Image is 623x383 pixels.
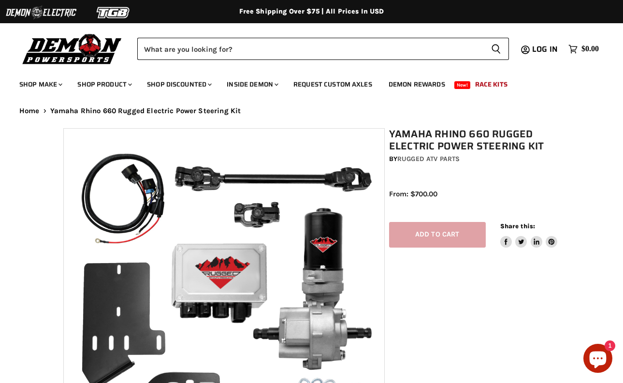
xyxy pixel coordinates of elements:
[77,3,150,22] img: TGB Logo 2
[137,38,483,60] input: Search
[12,71,596,94] ul: Main menu
[19,107,40,115] a: Home
[581,44,599,54] span: $0.00
[137,38,509,60] form: Product
[564,42,604,56] a: $0.00
[454,81,471,89] span: New!
[381,74,452,94] a: Demon Rewards
[483,38,509,60] button: Search
[580,344,615,375] inbox-online-store-chat: Shopify online store chat
[500,222,535,230] span: Share this:
[50,107,241,115] span: Yamaha Rhino 660 Rugged Electric Power Steering Kit
[70,74,138,94] a: Shop Product
[468,74,515,94] a: Race Kits
[500,222,558,248] aside: Share this:
[389,128,565,152] h1: Yamaha Rhino 660 Rugged Electric Power Steering Kit
[397,155,460,163] a: Rugged ATV Parts
[528,45,564,54] a: Log in
[532,43,558,55] span: Log in
[389,190,437,198] span: From: $700.00
[12,74,68,94] a: Shop Make
[286,74,379,94] a: Request Custom Axles
[5,3,77,22] img: Demon Electric Logo 2
[19,31,125,66] img: Demon Powersports
[219,74,284,94] a: Inside Demon
[389,154,565,164] div: by
[140,74,217,94] a: Shop Discounted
